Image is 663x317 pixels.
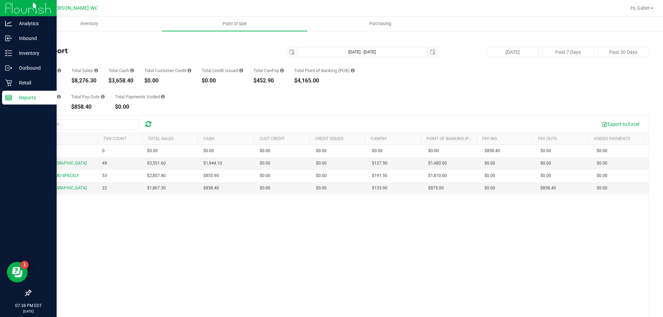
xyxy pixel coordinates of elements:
span: $1,944.10 [203,160,222,167]
i: Sum of the successful, non-voided point-of-banking payment transaction amounts, both via payment ... [351,68,355,73]
input: Search... [36,119,140,129]
span: $2,857.40 [147,172,166,179]
i: Sum of all successful, non-voided payment transaction amounts using CanPay (as well as manual Can... [280,68,284,73]
p: Outbound [12,64,54,72]
button: Export to Excel [597,118,644,130]
span: Inventory [71,21,107,27]
span: $1,480.00 [428,160,447,167]
a: Purchasing [307,17,453,31]
span: $0.00 [484,160,495,167]
i: Sum of all successful, non-voided cash payment transaction amounts (excluding tips and transactio... [130,68,134,73]
div: Total Payments Voided [115,95,165,99]
inline-svg: Analytics [5,20,12,27]
span: $875.00 [428,185,444,191]
div: Total Sales [71,68,98,73]
div: Total Cash [108,68,134,73]
span: $858.40 [540,185,556,191]
span: Hi, Gabe! [631,5,650,11]
div: $0.00 [202,78,243,83]
span: $858.40 [203,185,219,191]
span: $0.00 [597,185,607,191]
span: $0.00 [260,160,270,167]
inline-svg: Inventory [5,50,12,57]
span: $0.00 [597,172,607,179]
span: St. [PERSON_NAME] WC [43,5,98,11]
inline-svg: Retail [5,79,12,86]
span: select [287,47,297,57]
span: $0.00 [540,160,551,167]
a: Total Sales [148,136,173,141]
div: $8,276.30 [71,78,98,83]
i: Sum of all cash pay-outs removed from tills within the date range. [101,95,105,99]
div: Total Pay-Outs [71,95,105,99]
span: $133.90 [372,185,387,191]
span: $0.00 [316,185,327,191]
button: Past 7 Days [542,47,594,57]
span: Point of Sale [213,21,256,27]
div: Total CanPay [253,68,284,73]
a: Voided Payments [594,136,630,141]
a: Credit Issued [315,136,344,141]
span: 0 [102,148,105,154]
span: select [428,47,438,57]
i: Sum of all successful refund transaction amounts from purchase returns resulting in account credi... [239,68,243,73]
inline-svg: Reports [5,94,12,101]
span: 53 [102,172,107,179]
button: [DATE] [487,47,539,57]
a: Point of Banking (POB) [426,136,475,141]
p: Analytics [12,19,54,28]
span: $0.00 [203,148,214,154]
a: Inventory [17,17,162,31]
i: Sum of all successful, non-voided payment transaction amounts using account credit as the payment... [188,68,191,73]
i: Sum of all successful, non-voided payment transaction amounts (excluding tips and transaction fee... [94,68,98,73]
span: $0.00 [316,160,327,167]
div: Total Credit Issued [202,68,243,73]
span: 49 [102,160,107,167]
i: Sum of all voided payment transaction amounts (excluding tips and transaction fees) within the da... [161,95,165,99]
span: $191.50 [372,172,387,179]
a: Point of Sale [162,17,307,31]
a: TXN Count [103,136,126,141]
button: Past 30 Days [597,47,649,57]
span: $0.00 [260,148,270,154]
p: Reports [12,93,54,102]
a: Cash [203,136,214,141]
div: $0.00 [144,78,191,83]
i: Count of all successful payment transactions, possibly including voids, refunds, and cash-back fr... [57,68,61,73]
a: Cust Credit [259,136,285,141]
span: Till 4 - [GEOGRAPHIC_DATA] [35,186,87,190]
span: Till 2 - COSMO-SPACELY [35,173,79,178]
span: Till 1 - [GEOGRAPHIC_DATA] [35,161,87,166]
inline-svg: Outbound [5,65,12,71]
span: Purchasing [360,21,401,27]
p: [DATE] [3,309,54,314]
p: Retail [12,79,54,87]
div: $452.90 [253,78,284,83]
p: Inbound [12,34,54,42]
div: Total Point of Banking (POB) [294,68,355,73]
span: $1,867.30 [147,185,166,191]
inline-svg: Inbound [5,35,12,42]
div: $858.40 [71,104,105,110]
span: $0.00 [428,148,439,154]
span: $0.00 [372,148,383,154]
span: $1,810.00 [428,172,447,179]
span: $0.00 [484,185,495,191]
h4: Till Report [30,47,237,55]
span: $858.40 [484,148,500,154]
span: $0.00 [540,148,551,154]
span: $0.00 [540,172,551,179]
span: $3,551.60 [147,160,166,167]
span: $0.00 [316,172,327,179]
p: 07:38 PM EDT [3,303,54,309]
div: $3,658.40 [108,78,134,83]
div: $0.00 [115,104,165,110]
p: Inventory [12,49,54,57]
span: 22 [102,185,107,191]
span: $127.50 [372,160,387,167]
a: CanPay [371,136,387,141]
i: Sum of all cash pay-ins added to tills within the date range. [57,95,61,99]
span: $0.00 [147,148,158,154]
iframe: Resource center [7,262,28,283]
iframe: Resource center unread badge [20,261,29,269]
